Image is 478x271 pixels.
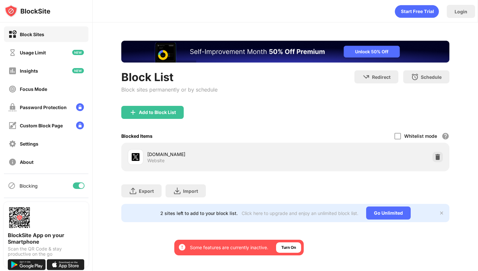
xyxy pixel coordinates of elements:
div: Insights [20,68,38,74]
img: blocking-icon.svg [8,182,16,190]
div: 2 sites left to add to your block list. [160,210,238,216]
img: error-circle-white.svg [178,243,186,251]
img: new-icon.svg [72,50,84,55]
div: Blocked Items [121,133,153,139]
div: animation [395,5,439,18]
img: block-on.svg [8,30,17,38]
img: get-it-on-google-play.svg [8,259,46,270]
div: Turn On [281,244,296,251]
img: settings-off.svg [8,140,17,148]
div: Custom Block Page [20,123,63,128]
img: logo-blocksite.svg [5,5,50,18]
div: Block Sites [20,32,44,37]
img: password-protection-off.svg [8,103,17,111]
div: Usage Limit [20,50,46,55]
img: customize-block-page-off.svg [8,121,17,130]
img: favicons [132,153,139,161]
img: new-icon.svg [72,68,84,73]
div: Password Protection [20,105,67,110]
div: Website [147,158,165,164]
div: About [20,159,33,165]
div: [DOMAIN_NAME] [147,151,285,158]
img: x-button.svg [439,210,444,216]
iframe: Banner [121,41,449,63]
div: Scan the QR Code & stay productive on the go [8,246,85,257]
img: about-off.svg [8,158,17,166]
div: Blocking [20,183,38,189]
div: Export [139,188,154,194]
div: Block List [121,70,218,84]
div: Redirect [372,74,391,80]
img: lock-menu.svg [76,121,84,129]
div: Add to Block List [139,110,176,115]
div: Some features are currently inactive. [190,244,268,251]
img: insights-off.svg [8,67,17,75]
img: time-usage-off.svg [8,49,17,57]
div: Whitelist mode [404,133,437,139]
div: Focus Mode [20,86,47,92]
div: Click here to upgrade and enjoy an unlimited block list. [242,210,358,216]
div: Settings [20,141,38,147]
img: download-on-the-app-store.svg [47,259,85,270]
div: Login [455,9,467,14]
img: lock-menu.svg [76,103,84,111]
div: Schedule [421,74,442,80]
div: Import [183,188,198,194]
div: Block sites permanently or by schedule [121,86,218,93]
img: focus-off.svg [8,85,17,93]
img: options-page-qr-code.png [8,206,31,229]
div: BlockSite App on your Smartphone [8,232,85,245]
div: Go Unlimited [366,207,411,220]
